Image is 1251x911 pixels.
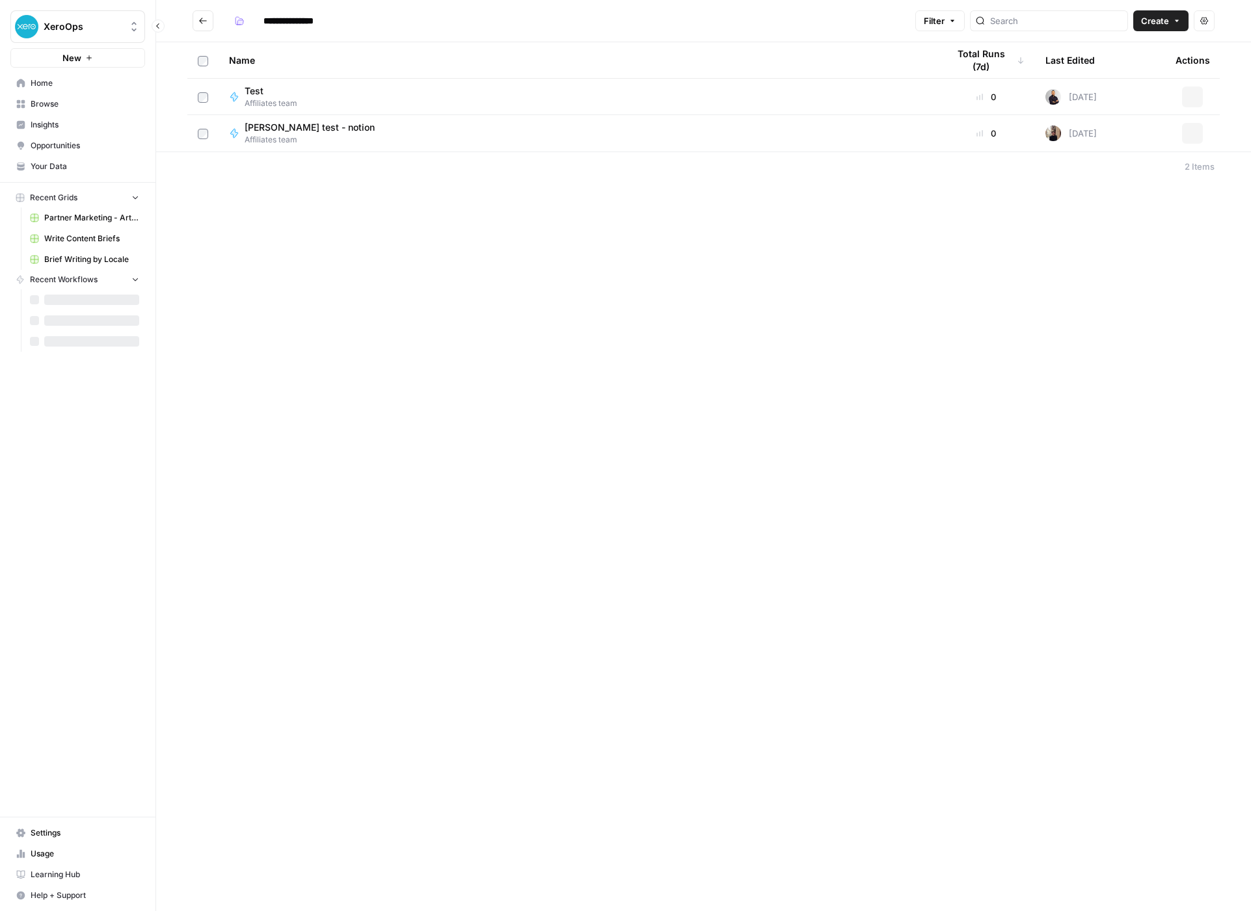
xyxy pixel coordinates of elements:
div: 0 [948,127,1025,140]
span: Affiliates team [245,134,385,146]
div: Actions [1176,42,1210,78]
input: Search [990,14,1122,27]
a: Home [10,73,145,94]
a: [PERSON_NAME] test - notionAffiliates team [229,121,927,146]
a: Settings [10,823,145,843]
span: Affiliates team [245,98,297,109]
span: Partner Marketing - Article Teaser from Gated Guide [44,212,139,224]
span: [PERSON_NAME] test - notion [245,121,375,134]
a: Opportunities [10,135,145,156]
span: Write Content Briefs [44,233,139,244]
a: Usage [10,843,145,864]
a: Learning Hub [10,864,145,885]
span: Test [245,85,287,98]
span: New [62,51,81,64]
div: Name [229,42,927,78]
span: Filter [924,14,945,27]
div: [DATE] [1045,89,1097,105]
span: Learning Hub [31,869,139,880]
span: Insights [31,119,139,131]
button: Recent Workflows [10,270,145,289]
span: Recent Grids [30,192,77,204]
a: Brief Writing by Locale [24,249,145,270]
img: adb8qgdgkw5toack50009nbakl0k [1045,89,1061,105]
button: New [10,48,145,68]
span: Home [31,77,139,89]
span: Browse [31,98,139,110]
span: Usage [31,848,139,860]
span: Your Data [31,161,139,172]
button: Workspace: XeroOps [10,10,145,43]
img: XeroOps Logo [15,15,38,38]
img: q2ed3xkp112ds9uqk14ucg127hx4 [1045,125,1061,141]
button: Recent Grids [10,188,145,207]
a: Write Content Briefs [24,228,145,249]
span: Opportunities [31,140,139,152]
div: 0 [948,90,1025,103]
button: Help + Support [10,885,145,906]
a: TestAffiliates team [229,85,927,109]
a: Insights [10,114,145,135]
div: Total Runs (7d) [948,42,1025,78]
button: Filter [915,10,965,31]
span: Brief Writing by Locale [44,254,139,265]
span: Recent Workflows [30,274,98,285]
div: Last Edited [1045,42,1095,78]
button: Create [1133,10,1189,31]
span: Help + Support [31,890,139,901]
span: XeroOps [44,20,122,33]
div: [DATE] [1045,125,1097,141]
button: Go back [193,10,213,31]
div: 2 Items [1185,160,1215,173]
a: Partner Marketing - Article Teaser from Gated Guide [24,207,145,228]
span: Settings [31,827,139,839]
a: Your Data [10,156,145,177]
a: Browse [10,94,145,114]
span: Create [1141,14,1169,27]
